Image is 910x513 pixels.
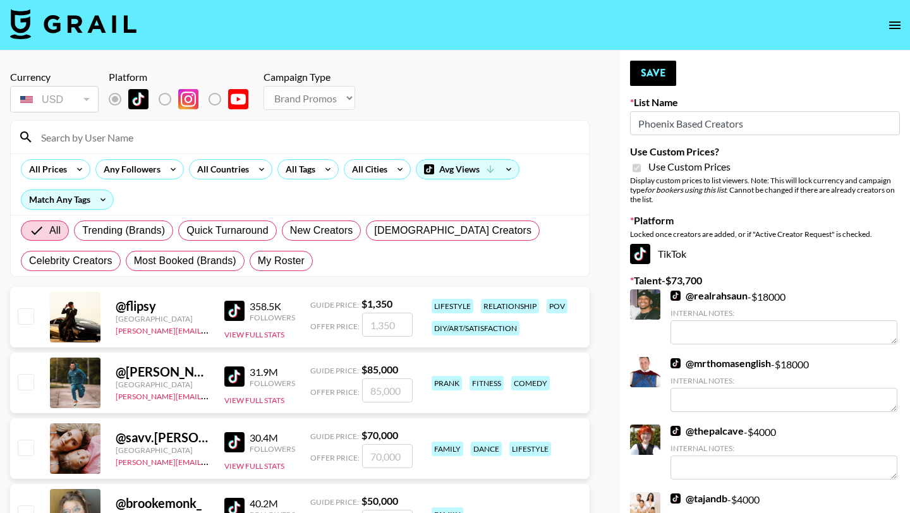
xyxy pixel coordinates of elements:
img: TikTok [670,358,681,368]
a: @thepalcave [670,425,744,437]
span: Trending (Brands) [82,223,165,238]
span: Most Booked (Brands) [134,253,236,269]
a: @tajandb [670,492,727,505]
div: Any Followers [96,160,163,179]
div: family [432,442,463,456]
div: List locked to TikTok. [109,86,258,112]
img: TikTok [670,291,681,301]
div: 31.9M [250,366,295,378]
div: TikTok [630,244,900,264]
div: Currency is locked to USD [10,83,99,115]
span: Guide Price: [310,497,359,507]
div: Followers [250,378,295,388]
span: Offer Price: [310,453,360,462]
a: [PERSON_NAME][EMAIL_ADDRESS][DOMAIN_NAME] [116,323,303,335]
img: TikTok [128,89,149,109]
div: 30.4M [250,432,295,444]
span: Use Custom Prices [648,160,731,173]
label: List Name [630,96,900,109]
img: TikTok [224,301,245,321]
a: @mrthomasenglish [670,357,771,370]
div: @ savv.[PERSON_NAME] [116,430,209,445]
div: [GEOGRAPHIC_DATA] [116,314,209,323]
div: pov [547,299,567,313]
div: All Prices [21,160,70,179]
button: View Full Stats [224,330,284,339]
strong: $ 85,000 [361,363,398,375]
button: open drawer [882,13,907,38]
div: - $ 18000 [670,289,897,344]
img: TikTok [670,426,681,436]
input: 1,350 [362,313,413,337]
div: Internal Notes: [670,444,897,453]
div: - $ 4000 [670,425,897,480]
img: TikTok [670,493,681,504]
span: Quick Turnaround [186,223,269,238]
div: @ flipsy [116,298,209,314]
div: fitness [470,376,504,390]
label: Talent - $ 73,700 [630,274,900,287]
div: 358.5K [250,300,295,313]
img: TikTok [224,366,245,387]
label: Use Custom Prices? [630,145,900,158]
button: View Full Stats [224,395,284,405]
div: - $ 18000 [670,357,897,412]
div: Currency [10,71,99,83]
a: @realrahsaun [670,289,748,302]
img: Grail Talent [10,9,136,39]
div: 40.2M [250,497,295,510]
span: Guide Price: [310,432,359,441]
em: for bookers using this list [645,185,726,195]
div: [GEOGRAPHIC_DATA] [116,445,209,455]
button: View Full Stats [224,461,284,471]
div: Match Any Tags [21,190,113,209]
div: lifestyle [509,442,551,456]
div: prank [432,376,462,390]
span: Celebrity Creators [29,253,112,269]
div: diy/art/satisfaction [432,321,519,335]
div: Internal Notes: [670,308,897,318]
span: Offer Price: [310,387,360,397]
div: @ brookemonk_ [116,495,209,511]
span: My Roster [258,253,305,269]
span: [DEMOGRAPHIC_DATA] Creators [374,223,531,238]
input: Search by User Name [33,127,581,147]
input: 70,000 [362,444,413,468]
div: Platform [109,71,258,83]
img: TikTok [630,244,650,264]
div: Followers [250,444,295,454]
div: Campaign Type [264,71,355,83]
div: All Tags [278,160,318,179]
label: Platform [630,214,900,227]
div: Internal Notes: [670,376,897,385]
div: Locked once creators are added, or if "Active Creator Request" is checked. [630,229,900,239]
input: 85,000 [362,378,413,402]
div: dance [471,442,502,456]
strong: $ 1,350 [361,298,392,310]
img: TikTok [224,432,245,452]
span: Guide Price: [310,300,359,310]
strong: $ 50,000 [361,495,398,507]
div: USD [13,88,96,111]
div: Avg Views [416,160,519,179]
div: comedy [511,376,550,390]
span: All [49,223,61,238]
span: Offer Price: [310,322,360,331]
strong: $ 70,000 [361,429,398,441]
div: All Cities [344,160,390,179]
img: Instagram [178,89,198,109]
div: All Countries [190,160,252,179]
span: Guide Price: [310,366,359,375]
a: [PERSON_NAME][EMAIL_ADDRESS][DOMAIN_NAME] [116,389,303,401]
div: Display custom prices to list viewers. Note: This will lock currency and campaign type . Cannot b... [630,176,900,204]
a: [PERSON_NAME][EMAIL_ADDRESS][DOMAIN_NAME] [116,455,303,467]
div: lifestyle [432,299,473,313]
div: Followers [250,313,295,322]
button: Save [630,61,676,86]
span: New Creators [290,223,353,238]
div: relationship [481,299,539,313]
div: @ [PERSON_NAME].[PERSON_NAME] [116,364,209,380]
div: [GEOGRAPHIC_DATA] [116,380,209,389]
img: YouTube [228,89,248,109]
